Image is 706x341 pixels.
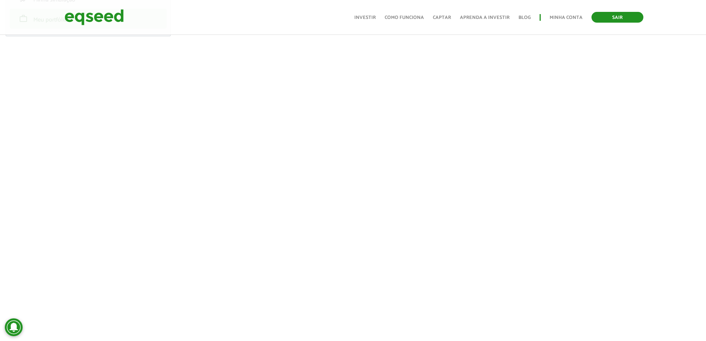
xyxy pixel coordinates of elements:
a: Blog [518,15,531,20]
a: Investir [354,15,376,20]
img: EqSeed [64,7,124,27]
a: Captar [433,15,451,20]
a: Aprenda a investir [460,15,510,20]
a: Sair [591,12,643,23]
a: Como funciona [385,15,424,20]
a: Minha conta [550,15,583,20]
